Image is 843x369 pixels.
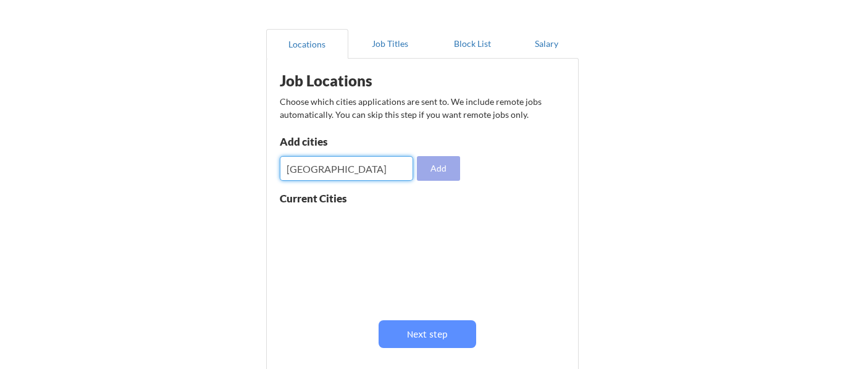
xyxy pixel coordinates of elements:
div: Add cities [280,136,408,147]
div: Choose which cities applications are sent to. We include remote jobs automatically. You can skip ... [280,95,564,121]
button: Salary [514,29,579,59]
button: Job Titles [348,29,431,59]
div: Current Cities [280,193,374,204]
button: Locations [266,29,349,59]
button: Next step [379,320,477,348]
button: Block List [431,29,514,59]
button: Add [417,156,460,181]
input: Type here... [280,156,414,181]
div: Job Locations [280,73,435,88]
